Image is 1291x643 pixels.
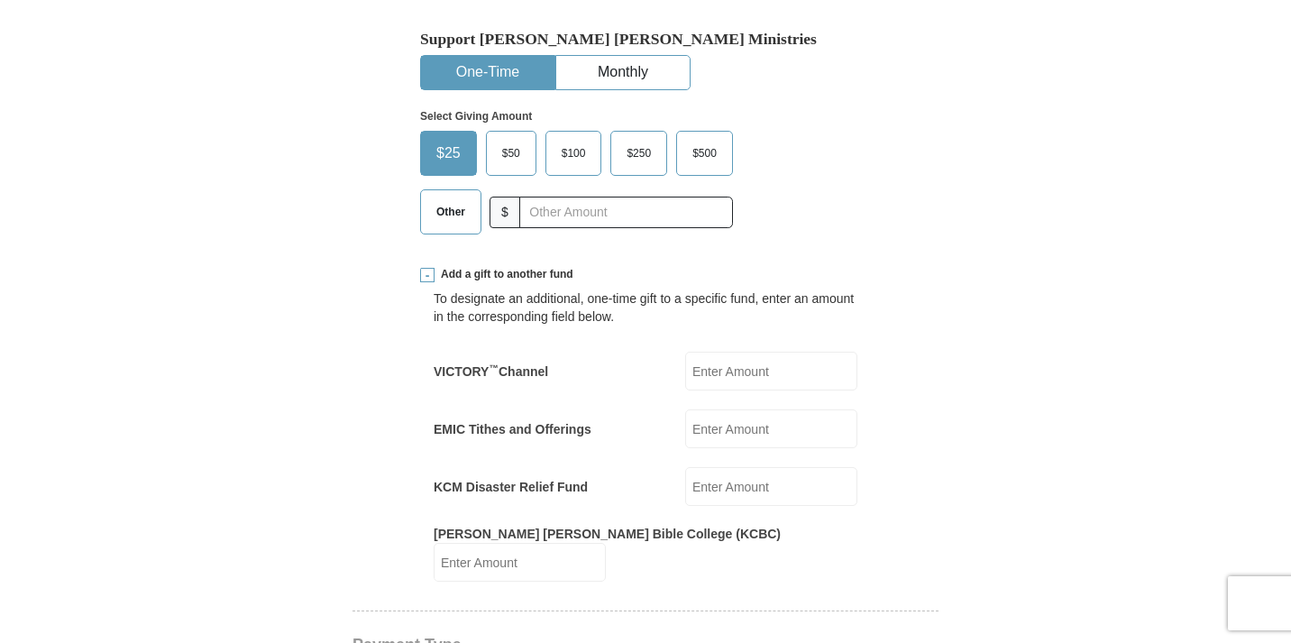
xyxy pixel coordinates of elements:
span: Other [427,198,474,225]
button: Monthly [556,56,690,89]
input: Enter Amount [434,543,606,582]
input: Other Amount [519,197,733,228]
span: $100 [553,140,595,167]
button: One-Time [421,56,554,89]
strong: Select Giving Amount [420,110,532,123]
input: Enter Amount [685,467,857,506]
label: VICTORY Channel [434,363,548,381]
input: Enter Amount [685,409,857,448]
span: $500 [683,140,726,167]
label: [PERSON_NAME] [PERSON_NAME] Bible College (KCBC) [434,525,781,543]
input: Enter Amount [685,352,857,390]
span: $ [490,197,520,228]
span: $25 [427,140,470,167]
span: $250 [618,140,660,167]
span: Add a gift to another fund [435,267,573,282]
label: EMIC Tithes and Offerings [434,420,591,438]
h5: Support [PERSON_NAME] [PERSON_NAME] Ministries [420,30,871,49]
div: To designate an additional, one-time gift to a specific fund, enter an amount in the correspondin... [434,289,857,326]
label: KCM Disaster Relief Fund [434,478,588,496]
span: $50 [493,140,529,167]
sup: ™ [489,363,499,373]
